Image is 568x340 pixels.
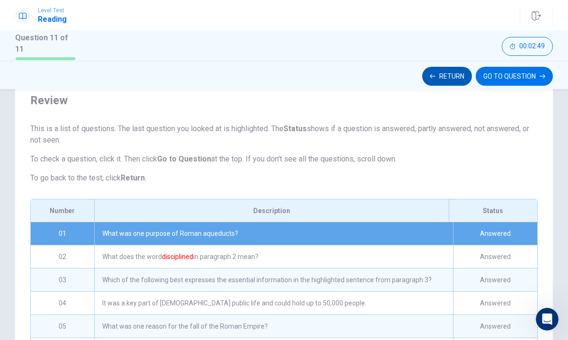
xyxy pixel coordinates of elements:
div: Answered [453,222,537,245]
div: Which of the following best expresses the essential information in the highlighted sentence from ... [94,268,453,291]
div: 05 [31,315,94,338]
p: This is a list of questions. The last question you looked at is highlighted. The shows if a quest... [30,123,538,146]
div: What does the word in paragraph 2 mean? [94,245,453,268]
div: Answered [453,268,537,291]
div: Status [449,199,537,222]
div: 03 [31,268,94,291]
span: Level Test [38,7,67,14]
div: CEFR Level Test Structure and Scoring System [19,232,159,251]
strong: Return [121,173,145,182]
div: Description [94,199,449,222]
div: 01 [31,222,94,245]
div: What was one purpose of Roman aqueducts? [94,222,453,245]
strong: Go to Question [157,154,211,163]
div: Answered [453,315,537,338]
div: AI Agent and team can help [19,178,143,188]
span: Review [30,93,538,108]
div: Ask a questionAI Agent and team can helpProfile image for Fin [9,160,180,196]
div: CEFR Level Test Structure and Scoring System [14,228,176,255]
div: Number [31,199,94,222]
span: Help [150,277,165,283]
button: Messages [63,253,126,291]
button: Return [422,67,472,86]
button: Help [126,253,189,291]
div: 04 [31,292,94,314]
div: It was a key part of [DEMOGRAPHIC_DATA] public life and could hold up to 50,000 people. [94,292,453,314]
div: What was one reason for the fall of the Roman Empire? [94,315,453,338]
p: Hey [PERSON_NAME]. Welcome to EduSynch! [19,67,170,132]
font: disciplined [162,253,193,260]
div: Ask a question [19,168,143,178]
h1: Question 11 of 11 [15,32,76,55]
span: Messages [79,277,111,283]
span: 00:02:49 [519,43,545,50]
span: Search for help [19,210,77,220]
p: To check a question, click it. Then click at the top. If you don't see all the questions, scroll ... [30,153,538,165]
p: To go back to the test, click . [30,172,538,184]
button: GO TO QUESTION [476,67,553,86]
div: 02 [31,245,94,268]
div: Answered [453,245,537,268]
button: Search for help [14,205,176,224]
img: Profile image for Fin [147,172,159,184]
div: Answered [453,292,537,314]
h1: Reading [38,14,67,25]
button: 00:02:49 [502,37,553,56]
iframe: Intercom live chat [536,308,559,331]
p: How can we help? [19,132,170,148]
strong: Status [284,124,307,133]
span: Home [21,277,42,283]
